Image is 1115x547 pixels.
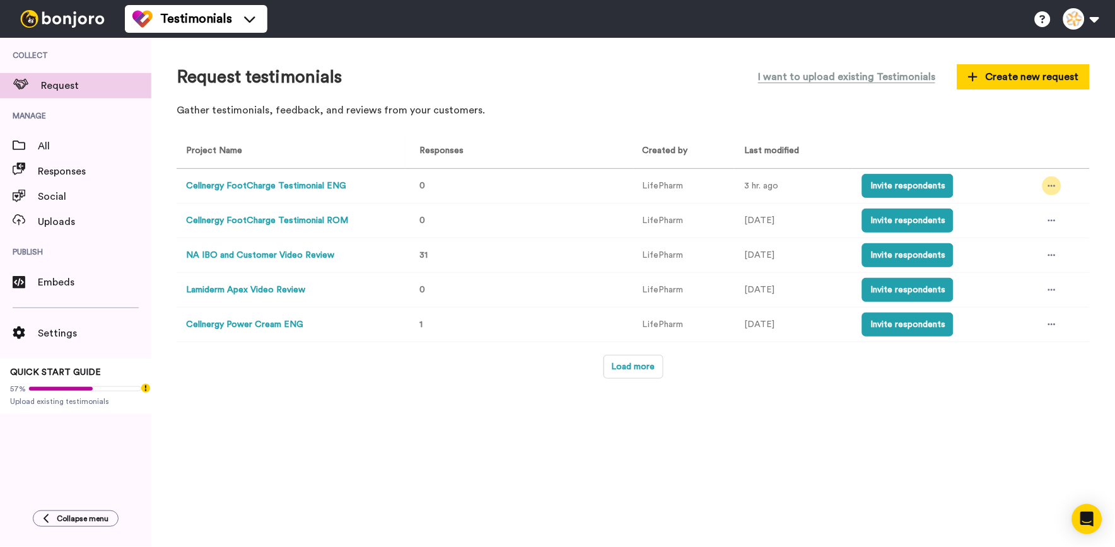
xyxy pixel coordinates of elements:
span: All [38,139,151,154]
td: [DATE] [735,308,853,342]
td: LifePharm [633,308,735,342]
td: LifePharm [633,169,735,204]
button: Load more [604,355,663,379]
img: bj-logo-header-white.svg [15,10,110,28]
span: Responses [414,146,464,155]
button: Invite respondents [862,278,954,302]
td: [DATE] [735,204,853,238]
button: I want to upload existing Testimonials [749,63,945,91]
td: LifePharm [633,273,735,308]
td: [DATE] [735,273,853,308]
button: Cellnergy FootCharge Testimonial ROM [186,214,348,227]
span: 0 [419,216,425,225]
span: 31 [419,251,428,260]
span: 0 [419,285,425,294]
span: I want to upload existing Testimonials [758,69,935,84]
span: 57% [10,384,26,394]
h1: Request testimonials [177,67,342,87]
span: Collapse menu [57,514,108,524]
div: Tooltip anchor [140,383,151,394]
th: Created by [633,134,735,169]
span: Embeds [38,275,151,290]
button: Invite respondents [862,174,954,198]
button: Cellnergy Power Cream ENG [186,318,303,331]
p: Gather testimonials, feedback, and reviews from your customers. [177,103,1090,118]
span: QUICK START GUIDE [10,368,101,377]
td: LifePharm [633,204,735,238]
td: 3 hr. ago [735,169,853,204]
button: Invite respondents [862,209,954,233]
div: Open Intercom Messenger [1072,504,1102,534]
button: Cellnergy FootCharge Testimonial ENG [186,180,346,193]
button: NA IBO and Customer Video Review [186,249,334,262]
th: Last modified [735,134,853,169]
span: Testimonials [160,10,232,28]
span: Responses [38,164,151,179]
img: tm-color.svg [132,9,153,29]
span: 1 [419,320,423,329]
button: Collapse menu [33,510,119,527]
button: Lamiderm Apex Video Review [186,284,305,297]
th: Project Name [177,134,405,169]
span: Create new request [968,69,1079,84]
button: Invite respondents [862,313,954,337]
span: Uploads [38,214,151,229]
span: 0 [419,181,425,190]
span: Request [41,78,151,93]
button: Create new request [957,64,1090,89]
span: Social [38,189,151,204]
button: Invite respondents [862,243,954,267]
td: [DATE] [735,238,853,273]
td: LifePharm [633,238,735,273]
span: Upload existing testimonials [10,396,141,406]
span: Settings [38,326,151,341]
